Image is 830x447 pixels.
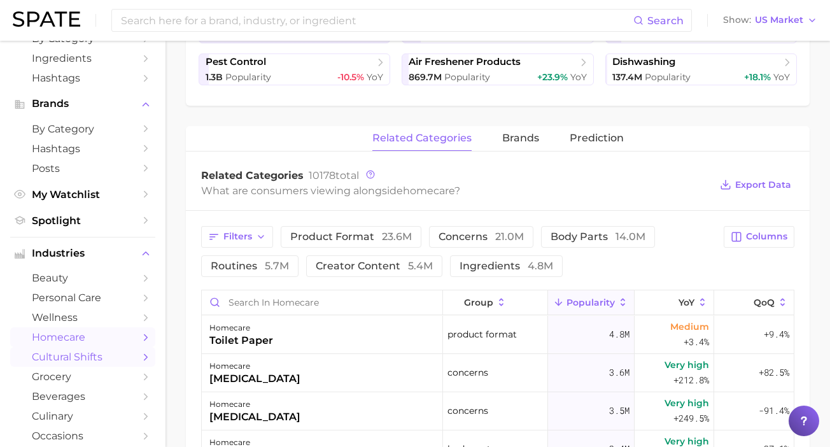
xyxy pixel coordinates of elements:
div: homecare [209,358,300,374]
a: cultural shifts [10,347,155,367]
img: SPATE [13,11,80,27]
div: homecare [209,320,273,336]
span: concerns [447,365,488,380]
span: pest control [206,56,266,68]
div: [MEDICAL_DATA] [209,409,300,425]
span: 21.0m [495,231,524,243]
a: by Category [10,119,155,139]
span: wellness [32,311,134,323]
button: homecare[MEDICAL_DATA]concerns3.5mVery high+249.5%-91.4% [202,392,794,430]
a: Spotlight [10,211,155,231]
span: YoY [367,71,383,83]
span: related categories [372,132,472,144]
input: Search in homecare [202,290,442,315]
span: Columns [746,231,787,242]
span: brands [502,132,539,144]
span: by Category [32,123,134,135]
a: wellness [10,308,155,327]
span: 10178 [309,169,335,181]
a: Ingredients [10,48,155,68]
span: body parts [551,232,645,242]
span: +23.9% [537,71,568,83]
span: Industries [32,248,134,259]
span: YoY [773,71,790,83]
a: homecare [10,327,155,347]
span: 3.6m [609,365,630,380]
span: creator content [316,261,433,271]
span: homecare [403,185,454,197]
span: Ingredients [32,52,134,64]
span: Medium [670,319,709,334]
input: Search here for a brand, industry, or ingredient [120,10,633,31]
span: product format [290,232,412,242]
span: Spotlight [32,215,134,227]
a: Posts [10,159,155,178]
span: 4.8m [609,327,630,342]
span: -91.4% [759,403,789,418]
span: occasions [32,430,134,442]
span: concerns [447,403,488,418]
button: homecare[MEDICAL_DATA]concerns3.6mVery high+212.8%+82.5% [202,354,794,392]
span: 1.3b [206,71,223,83]
span: homecare [32,331,134,343]
span: +3.4% [684,334,709,350]
button: Industries [10,244,155,263]
span: cultural shifts [32,351,134,363]
span: personal care [32,292,134,304]
a: grocery [10,367,155,387]
span: ingredients [460,261,553,271]
span: culinary [32,410,134,422]
span: concerns [439,232,524,242]
div: homecare [209,397,300,412]
button: ShowUS Market [720,12,820,29]
span: routines [211,261,289,271]
span: dishwashing [612,56,675,68]
button: YoY [635,290,714,315]
a: My Watchlist [10,185,155,204]
span: total [309,169,359,181]
span: product format [447,327,517,342]
button: homecaretoilet paperproduct format4.8mMedium+3.4%+9.4% [202,316,794,354]
span: US Market [755,17,803,24]
span: Popularity [225,71,271,83]
span: +9.4% [764,327,789,342]
span: Popularity [444,71,490,83]
a: dishwashing137.4m Popularity+18.1% YoY [605,53,797,85]
a: Hashtags [10,68,155,88]
button: Filters [201,226,273,248]
span: Filters [223,231,252,242]
span: Export Data [735,180,791,190]
span: Prediction [570,132,624,144]
span: Very high [665,395,709,411]
span: My Watchlist [32,188,134,201]
span: 4.8m [528,260,553,272]
a: pest control1.3b Popularity-10.5% YoY [199,53,390,85]
span: +212.8% [673,372,709,388]
span: +249.5% [673,411,709,426]
button: Popularity [548,290,635,315]
span: beverages [32,390,134,402]
span: 869.7m [409,71,442,83]
span: 23.6m [382,231,412,243]
span: +18.1% [744,71,771,83]
span: 137.4m [612,71,642,83]
span: +82.5% [759,365,789,380]
span: Hashtags [32,143,134,155]
span: Popularity [566,297,615,308]
div: What are consumers viewing alongside ? [201,182,710,199]
div: toilet paper [209,333,273,348]
span: YoY [679,297,694,308]
span: 3.5m [609,403,630,418]
span: YoY [570,71,587,83]
span: 14.0m [615,231,645,243]
span: 5.7m [265,260,289,272]
span: -10.5% [337,71,364,83]
span: beauty [32,272,134,284]
button: group [443,290,549,315]
button: Columns [724,226,794,248]
span: group [464,297,493,308]
a: occasions [10,426,155,446]
span: Posts [32,162,134,174]
button: QoQ [714,290,794,315]
a: Hashtags [10,139,155,159]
